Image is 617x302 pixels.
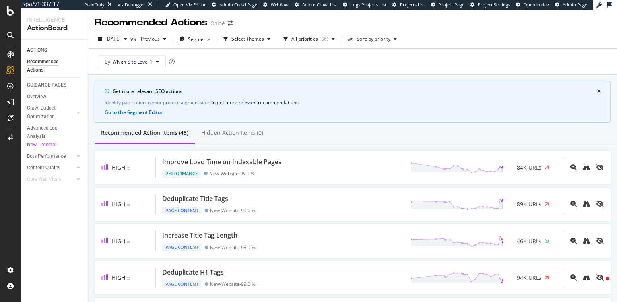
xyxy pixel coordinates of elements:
[27,93,82,101] a: Overview
[127,204,130,206] img: Equal
[112,200,125,208] span: High
[231,37,264,41] div: Select Themes
[112,164,125,171] span: High
[105,110,163,115] button: Go to the Segment Editor
[596,164,604,170] div: eye-slash
[345,33,400,45] button: Sort: by priority
[583,238,590,244] div: binoculars
[127,241,130,243] img: Equal
[583,200,590,208] a: binoculars
[351,2,386,8] span: Logs Projects List
[263,2,289,8] a: Webflow
[201,129,263,137] div: Hidden Action Items (0)
[517,237,541,245] span: 46K URLs
[113,88,597,95] div: Get more relevant SEO actions
[27,175,74,184] a: Core Web Vitals
[211,19,225,27] div: Chloé
[95,81,611,123] div: info banner
[209,170,255,176] div: New-Website - 99.1 %
[27,58,82,74] a: Recommended Actions
[570,164,577,170] div: magnifying-glass-plus
[478,2,510,8] span: Project Settings
[118,2,146,8] div: Viz Debugger:
[583,201,590,207] div: binoculars
[400,2,425,8] span: Projects List
[210,281,256,287] div: New-Website - 99.0 %
[596,238,604,244] div: eye-slash
[84,2,106,8] div: ReadOnly:
[27,124,75,149] div: Advanced Log Analysis
[27,46,82,54] a: ACTIONS
[210,207,256,213] div: New-Website - 99.6 %
[162,207,202,215] div: Page Content
[95,33,130,45] button: [DATE]
[95,16,208,29] div: Recommended Actions
[127,167,130,170] img: Equal
[555,2,587,8] a: Admin Page
[27,81,66,89] div: GUIDANCE PAGES
[343,2,386,8] a: Logs Projects List
[438,2,464,8] span: Project Page
[27,104,69,121] div: Crawl Budget Optimization
[27,24,81,33] div: ActionBoard
[583,164,590,171] a: binoculars
[431,2,464,8] a: Project Page
[291,37,318,41] div: All priorities
[165,2,206,8] a: Open Viz Editor
[357,37,390,41] div: Sort: by priority
[162,194,228,203] div: Deduplicate Title Tags
[112,237,125,245] span: High
[27,175,61,184] div: Core Web Vitals
[101,129,188,137] div: Recommended Action Items (45)
[27,164,60,172] div: Content Quality
[595,87,603,96] button: close banner
[27,58,75,74] div: Recommended Actions
[583,164,590,170] div: binoculars
[27,152,74,161] a: Bots Performance
[138,35,160,42] span: Previous
[138,33,169,45] button: Previous
[570,238,577,244] div: magnifying-glass-plus
[302,2,337,8] span: Admin Crawl List
[583,237,590,245] a: binoculars
[271,2,289,8] span: Webflow
[295,2,337,8] a: Admin Crawl List
[570,274,577,281] div: magnifying-glass-plus
[105,35,121,42] span: 2025 Sep. 6th
[27,152,66,161] div: Bots Performance
[27,104,74,121] a: Crawl Budget Optimization
[27,46,47,54] div: ACTIONS
[27,93,46,101] div: Overview
[596,201,604,207] div: eye-slash
[210,244,256,250] div: New-Website - 98.9 %
[127,277,130,280] img: Equal
[563,2,587,8] span: Admin Page
[112,274,125,281] span: High
[162,231,237,240] div: Increase Title Tag Length
[517,274,541,282] span: 94K URLs
[27,141,75,149] div: New - Internal
[570,201,577,207] div: magnifying-glass-plus
[98,55,166,68] button: By: Which-Site Level 1
[188,36,210,43] span: Segments
[596,274,604,281] div: eye-slash
[162,280,202,288] div: Page Content
[219,2,257,8] span: Admin Crawl Page
[583,274,590,281] a: binoculars
[212,2,257,8] a: Admin Crawl Page
[524,2,549,8] span: Open in dev
[590,275,609,294] iframe: Intercom live chat
[320,37,328,41] div: ( 36 )
[517,200,541,208] span: 89K URLs
[516,2,549,8] a: Open in dev
[162,170,201,178] div: Performance
[162,268,224,277] div: Deduplicate H1 Tags
[220,33,274,45] button: Select Themes
[176,33,213,45] button: Segments
[228,21,233,26] div: arrow-right-arrow-left
[27,16,81,24] div: Intelligence
[105,58,153,65] span: By: Which-Site Level 1
[130,35,138,43] span: vs
[27,81,82,89] a: GUIDANCE PAGES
